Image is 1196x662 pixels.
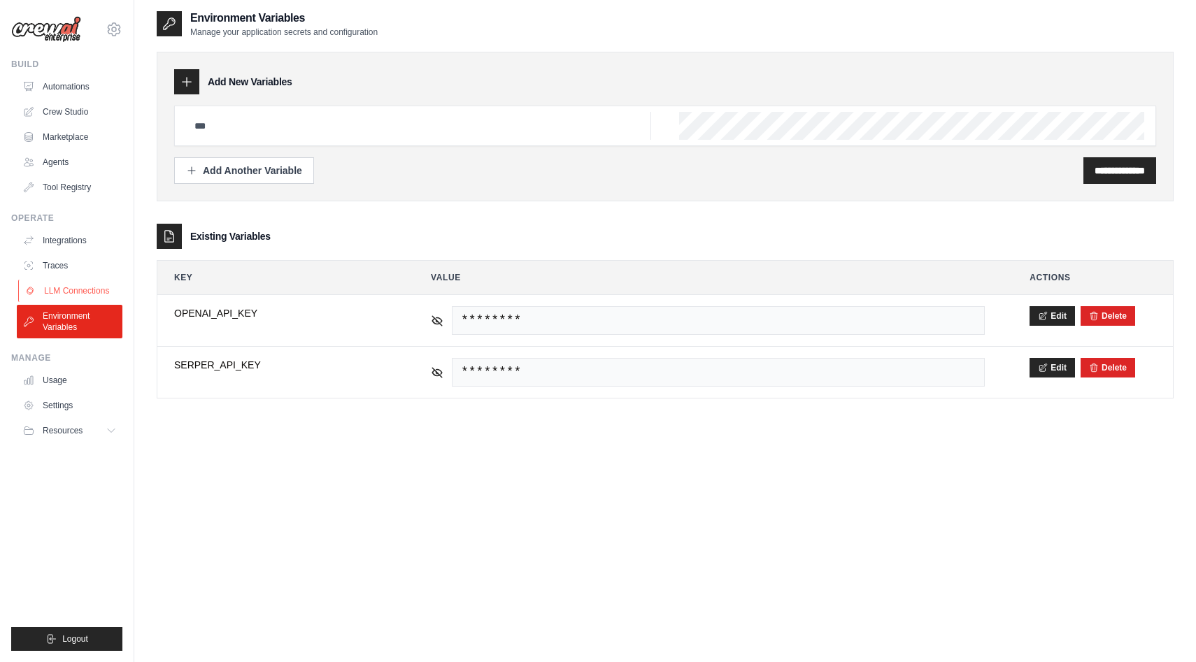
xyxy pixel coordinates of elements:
[1089,362,1127,373] button: Delete
[190,27,378,38] p: Manage your application secrets and configuration
[190,229,271,243] h3: Existing Variables
[11,213,122,224] div: Operate
[174,157,314,184] button: Add Another Variable
[17,229,122,252] a: Integrations
[18,280,124,302] a: LLM Connections
[17,369,122,391] a: Usage
[17,151,122,173] a: Agents
[11,16,81,43] img: Logo
[186,164,302,178] div: Add Another Variable
[17,419,122,442] button: Resources
[17,126,122,148] a: Marketplace
[208,75,292,89] h3: Add New Variables
[17,254,122,277] a: Traces
[1089,310,1127,322] button: Delete
[1030,306,1075,326] button: Edit
[62,633,88,645] span: Logout
[43,425,83,436] span: Resources
[17,176,122,199] a: Tool Registry
[11,59,122,70] div: Build
[190,10,378,27] h2: Environment Variables
[11,627,122,651] button: Logout
[11,352,122,364] div: Manage
[17,101,122,123] a: Crew Studio
[17,75,122,98] a: Automations
[157,261,403,294] th: Key
[1030,358,1075,377] button: Edit
[17,394,122,417] a: Settings
[414,261,1002,294] th: Value
[17,305,122,338] a: Environment Variables
[174,358,386,372] span: SERPER_API_KEY
[1013,261,1173,294] th: Actions
[174,306,386,320] span: OPENAI_API_KEY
